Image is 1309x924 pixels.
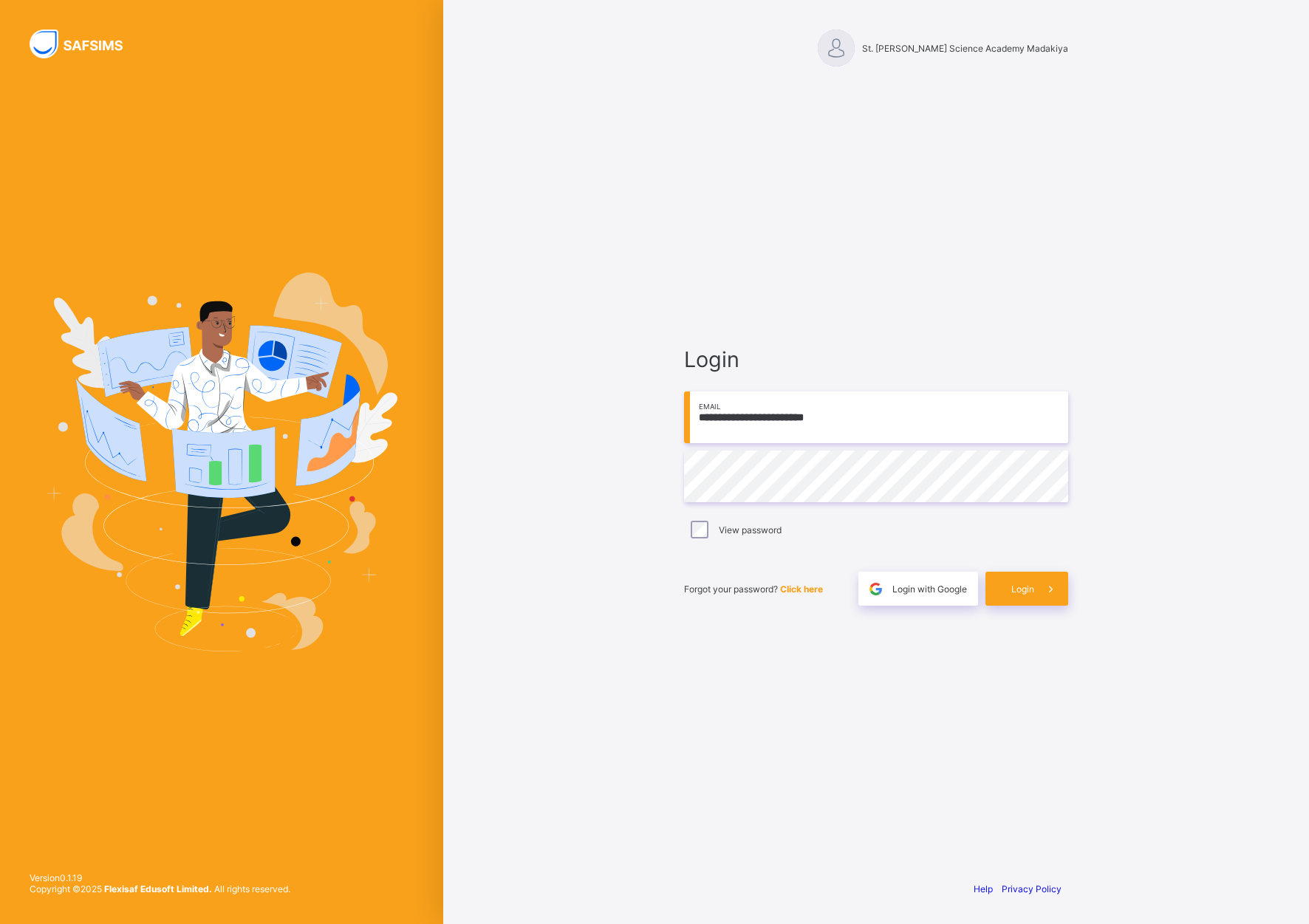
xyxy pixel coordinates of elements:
a: Help [974,883,993,894]
label: View password [719,524,782,535]
a: Privacy Policy [1002,883,1062,894]
span: Copyright © 2025 All rights reserved. [30,883,290,894]
img: Hero Image [46,273,397,651]
strong: Flexisaf Edusoft Limited. [104,883,212,894]
span: St. [PERSON_NAME] Science Academy Madakiya [862,43,1068,54]
img: google.396cfc9801f0270233282035f929180a.svg [867,581,884,598]
img: SAFSIMS Logo [30,30,140,58]
span: Version 0.1.19 [30,872,290,883]
a: Click here [780,584,823,595]
span: Login [684,346,1068,372]
span: Login with Google [892,584,967,595]
span: Forgot your password? [684,584,823,595]
span: Login [1011,584,1034,595]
